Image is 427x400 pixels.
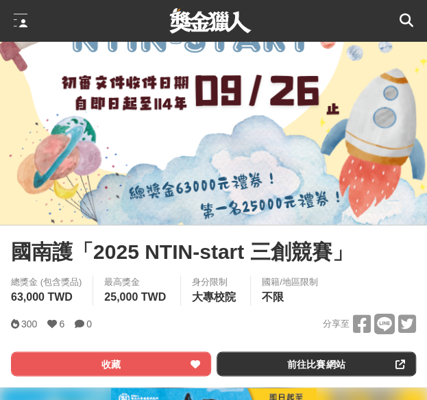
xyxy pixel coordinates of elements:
span: 63,000 TWD [11,291,73,303]
a: 前往比賽網站 [217,351,417,376]
span: 0 [86,318,92,329]
span: 不限 [262,291,284,303]
button: 收藏 [11,351,211,376]
span: 分享至 [323,314,350,334]
span: 300 [21,318,37,329]
span: 大專校院 [192,291,236,303]
span: 國南護「2025 NTIN-start 三創競賽」 [11,236,352,267]
span: 最高獎金 [104,275,169,289]
span: 6 [59,318,64,329]
span: 總獎金 (包含獎品) [11,275,82,289]
span: 25,000 TWD [104,291,166,303]
div: 國籍/地區限制 [262,275,318,289]
div: 身分限制 [192,275,239,289]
